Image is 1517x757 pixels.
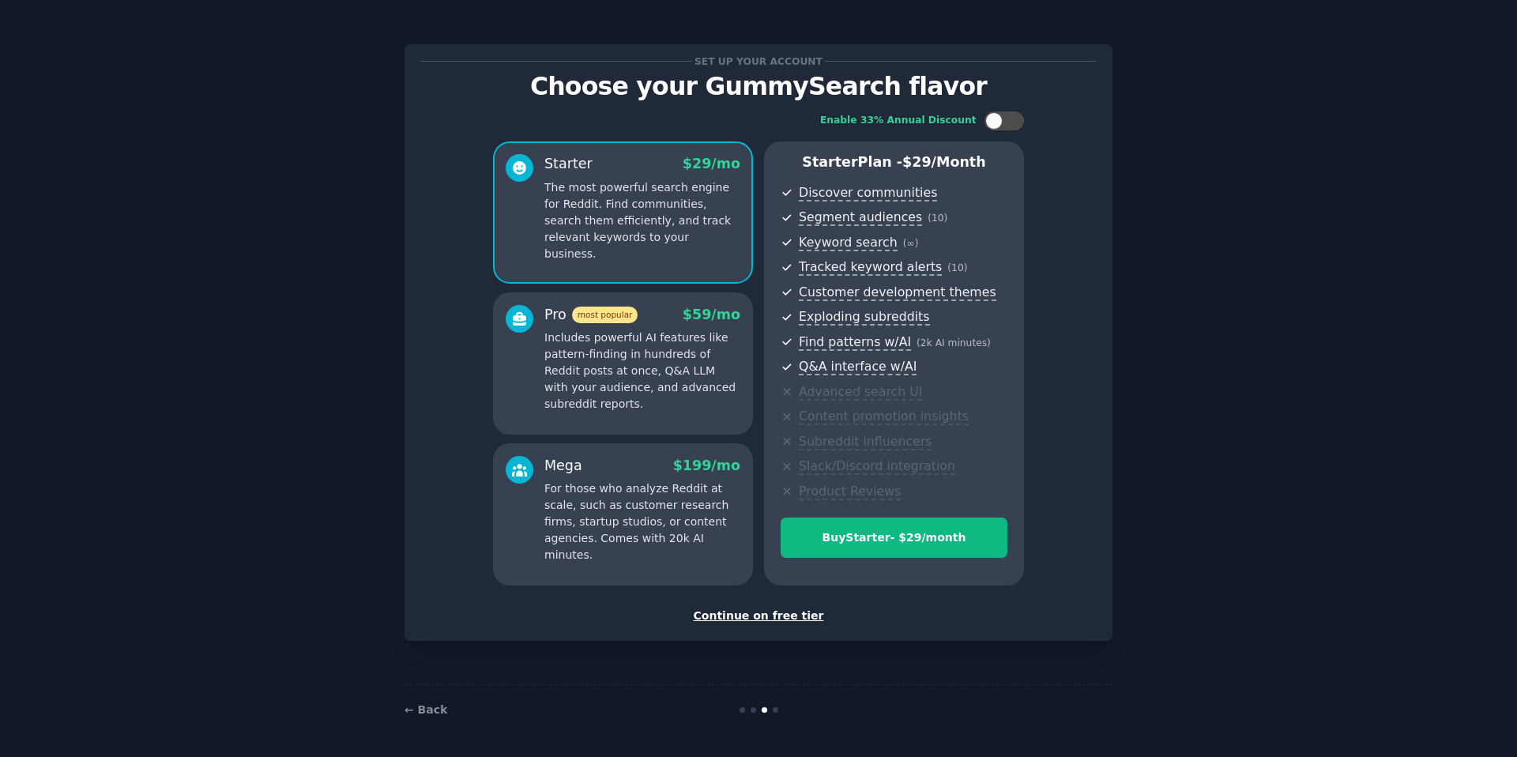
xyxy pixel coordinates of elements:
[799,259,942,276] span: Tracked keyword alerts
[799,384,922,401] span: Advanced search UI
[781,518,1007,558] button: BuyStarter- $29/month
[917,337,991,348] span: ( 2k AI minutes )
[903,238,919,249] span: ( ∞ )
[799,409,969,425] span: Content promotion insights
[799,185,937,201] span: Discover communities
[799,235,898,251] span: Keyword search
[692,53,826,70] span: Set up your account
[928,213,947,224] span: ( 10 )
[799,309,929,326] span: Exploding subreddits
[544,330,740,412] p: Includes powerful AI features like pattern-finding in hundreds of Reddit posts at once, Q&A LLM w...
[544,154,593,174] div: Starter
[820,114,977,128] div: Enable 33% Annual Discount
[799,458,955,475] span: Slack/Discord integration
[544,305,638,325] div: Pro
[421,608,1096,624] div: Continue on free tier
[947,262,967,273] span: ( 10 )
[799,359,917,375] span: Q&A interface w/AI
[799,434,932,450] span: Subreddit influencers
[421,73,1096,100] p: Choose your GummySearch flavor
[544,456,582,476] div: Mega
[781,529,1007,546] div: Buy Starter - $ 29 /month
[799,284,996,301] span: Customer development themes
[405,703,447,716] a: ← Back
[799,209,922,226] span: Segment audiences
[799,484,901,500] span: Product Reviews
[683,307,740,322] span: $ 59 /mo
[781,153,1007,172] p: Starter Plan -
[673,458,740,473] span: $ 199 /mo
[544,179,740,262] p: The most powerful search engine for Reddit. Find communities, search them efficiently, and track ...
[902,154,986,170] span: $ 29 /month
[544,480,740,563] p: For those who analyze Reddit at scale, such as customer research firms, startup studios, or conte...
[799,334,911,351] span: Find patterns w/AI
[572,307,638,323] span: most popular
[683,156,740,171] span: $ 29 /mo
